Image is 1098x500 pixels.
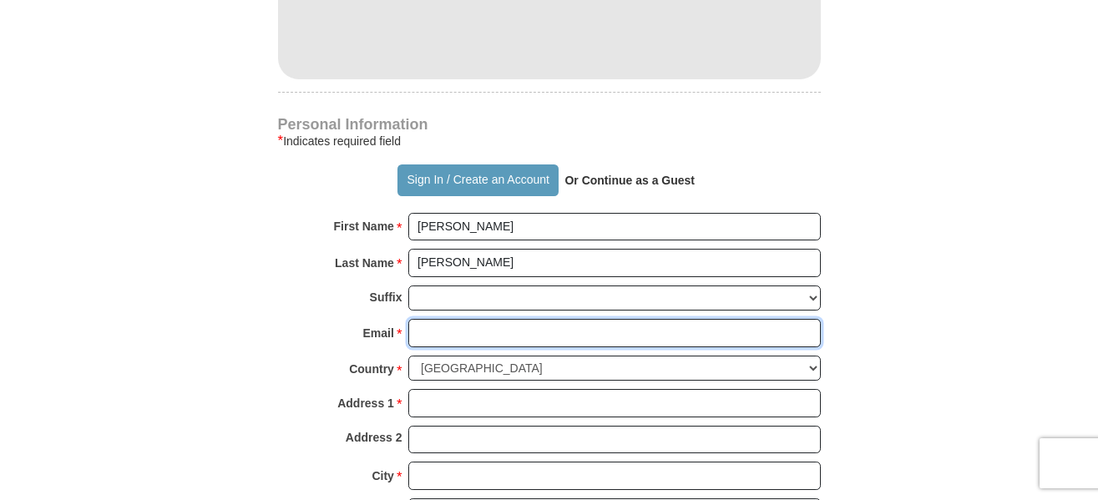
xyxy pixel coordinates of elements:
[334,215,394,238] strong: First Name
[564,174,695,187] strong: Or Continue as a Guest
[346,426,402,449] strong: Address 2
[372,464,393,487] strong: City
[337,391,394,415] strong: Address 1
[370,285,402,309] strong: Suffix
[397,164,559,196] button: Sign In / Create an Account
[335,251,394,275] strong: Last Name
[363,321,394,345] strong: Email
[278,131,821,151] div: Indicates required field
[349,357,394,381] strong: Country
[278,118,821,131] h4: Personal Information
